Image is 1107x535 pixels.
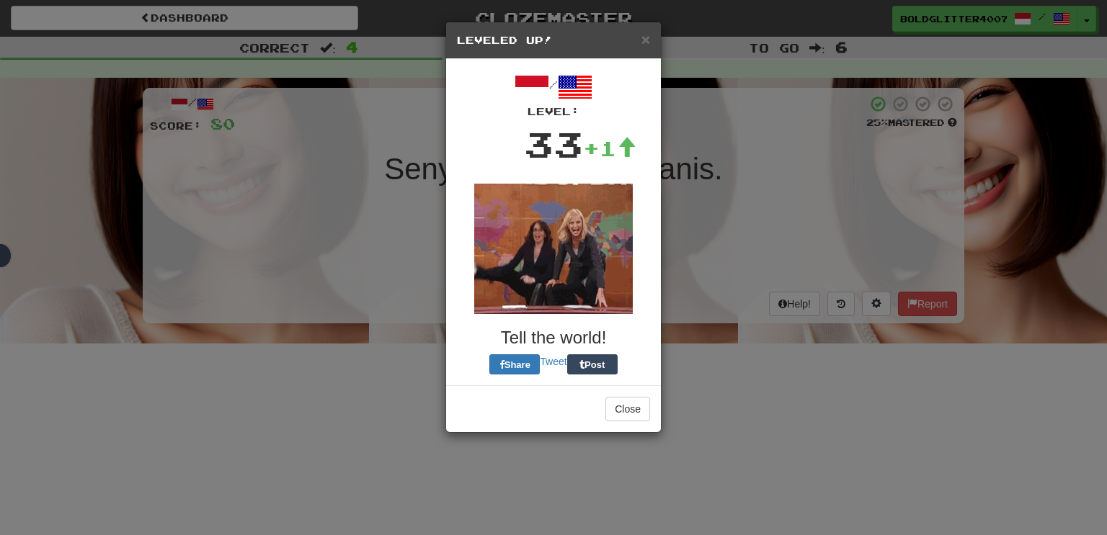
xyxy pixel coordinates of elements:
[524,119,583,169] div: 33
[605,397,650,421] button: Close
[457,104,650,119] div: Level:
[457,33,650,48] h5: Leveled Up!
[540,356,566,367] a: Tweet
[583,134,636,163] div: +1
[489,354,540,374] button: Share
[457,70,650,119] div: /
[641,31,650,48] span: ×
[641,32,650,47] button: Close
[474,184,633,314] img: tina-fey-e26f0ac03c4892f6ddeb7d1003ac1ab6e81ce7d97c2ff70d0ee9401e69e3face.gif
[457,328,650,347] h3: Tell the world!
[567,354,618,374] button: Post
